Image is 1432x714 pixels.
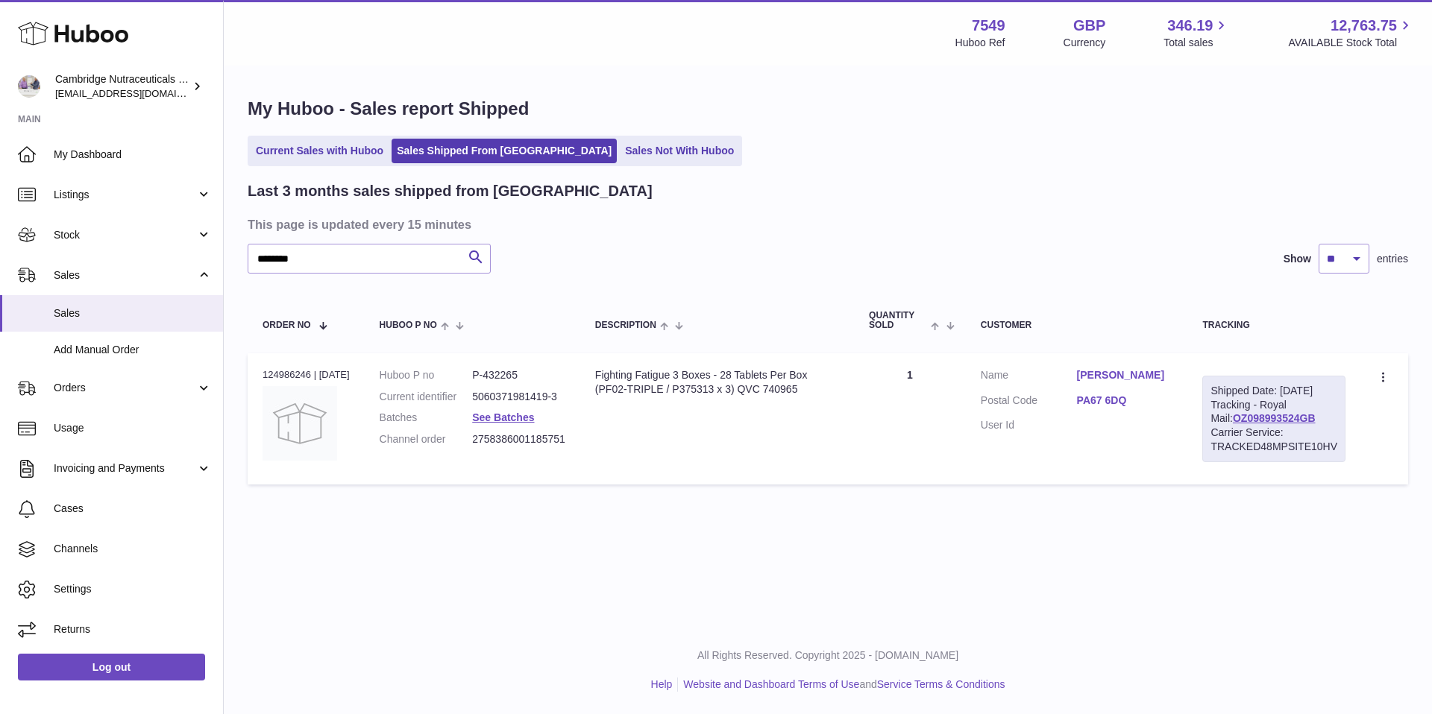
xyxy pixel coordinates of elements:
[236,648,1420,663] p: All Rights Reserved. Copyright 2025 - [DOMAIN_NAME]
[1073,16,1105,36] strong: GBP
[380,320,437,330] span: Huboo P no
[1288,16,1414,50] a: 12,763.75 AVAILABLE Stock Total
[1167,16,1213,36] span: 346.19
[869,311,927,330] span: Quantity Sold
[595,368,839,397] div: Fighting Fatigue 3 Boxes - 28 Tablets Per Box (PF02-TRIPLE / P375313 x 3) QVC 740965
[472,390,565,404] dd: 5060371981419-3
[472,432,565,446] dd: 2758386001185751
[1233,412,1316,424] a: OZ098993524GB
[620,139,739,163] a: Sales Not With Huboo
[981,394,1077,411] dt: Postal Code
[263,320,311,330] span: Order No
[380,411,473,425] dt: Batches
[877,678,1005,690] a: Service Terms & Conditions
[1288,36,1414,50] span: AVAILABLE Stock Total
[54,542,212,556] span: Channels
[1077,368,1173,382] a: [PERSON_NAME]
[854,353,966,484] td: 1
[248,97,1408,121] h1: My Huboo - Sales report Shipped
[1377,252,1408,266] span: entries
[54,582,212,596] span: Settings
[392,139,617,163] a: Sales Shipped From [GEOGRAPHIC_DATA]
[54,461,196,476] span: Invoicing and Payments
[55,72,189,101] div: Cambridge Nutraceuticals Ltd
[380,390,473,404] dt: Current identifier
[1210,426,1337,454] div: Carrier Service: TRACKED48MPSITE10HV
[1077,394,1173,408] a: PA67 6DQ
[683,678,859,690] a: Website and Dashboard Terms of Use
[1163,16,1230,50] a: 346.19 Total sales
[981,368,1077,386] dt: Name
[1202,376,1345,462] div: Tracking - Royal Mail:
[595,320,656,330] span: Description
[263,368,350,382] div: 124986246 | [DATE]
[981,320,1173,330] div: Customer
[981,418,1077,432] dt: User Id
[380,432,473,446] dt: Channel order
[55,87,219,99] span: [EMAIL_ADDRESS][DOMAIN_NAME]
[248,216,1404,233] h3: This page is updated every 15 minutes
[54,343,212,357] span: Add Manual Order
[18,75,40,98] img: qvc@camnutra.com
[1163,36,1230,50] span: Total sales
[54,268,196,282] span: Sales
[251,139,389,163] a: Current Sales with Huboo
[54,188,196,202] span: Listings
[18,654,205,680] a: Log out
[1331,16,1397,36] span: 12,763.75
[54,622,212,636] span: Returns
[248,181,653,201] h2: Last 3 months sales shipped from [GEOGRAPHIC_DATA]
[651,678,673,690] a: Help
[955,36,1005,50] div: Huboo Ref
[678,677,1005,692] li: and
[1210,384,1337,398] div: Shipped Date: [DATE]
[54,502,212,516] span: Cases
[380,368,473,382] dt: Huboo P no
[263,386,337,461] img: no-photo.jpg
[1202,320,1345,330] div: Tracking
[54,381,196,395] span: Orders
[972,16,1005,36] strong: 7549
[1284,252,1311,266] label: Show
[54,306,212,320] span: Sales
[472,368,565,382] dd: P-432265
[54,148,212,162] span: My Dashboard
[472,411,534,423] a: See Batches
[54,228,196,242] span: Stock
[54,421,212,435] span: Usage
[1064,36,1106,50] div: Currency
